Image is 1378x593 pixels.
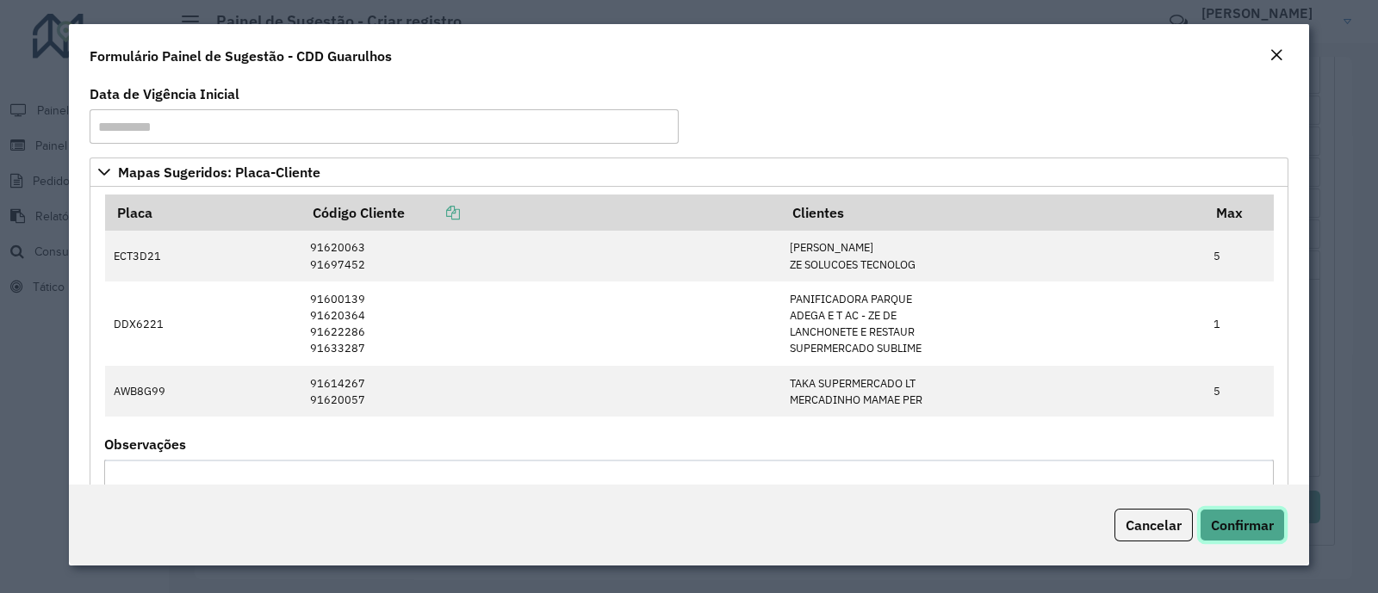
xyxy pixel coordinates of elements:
h4: Formulário Painel de Sugestão - CDD Guarulhos [90,46,392,66]
td: AWB8G99 [105,366,301,417]
a: Copiar [405,204,460,221]
em: Fechar [1269,48,1283,62]
span: Confirmar [1211,516,1274,534]
td: 91600139 91620364 91622286 91633287 [301,281,781,366]
th: Clientes [781,195,1205,231]
span: Cancelar [1126,516,1182,534]
label: Observações [104,434,186,454]
td: 91614267 91620057 [301,366,781,417]
td: 91620063 91697452 [301,231,781,281]
th: Placa [105,195,301,231]
button: Cancelar [1114,509,1193,541]
span: Mapas Sugeridos: Placa-Cliente [118,165,320,179]
td: 5 [1205,231,1274,281]
label: Data de Vigência Inicial [90,83,239,104]
button: Close [1264,45,1288,67]
button: Confirmar [1200,509,1285,541]
td: PANIFICADORA PARQUE ADEGA E T AC - ZE DE LANCHONETE E RESTAUR SUPERMERCADO SUBLIME [781,281,1205,366]
th: Código Cliente [301,195,781,231]
td: 1 [1205,281,1274,366]
td: DDX6221 [105,281,301,366]
th: Max [1205,195,1274,231]
td: [PERSON_NAME] ZE SOLUCOES TECNOLOG [781,231,1205,281]
td: ECT3D21 [105,231,301,281]
a: Mapas Sugeridos: Placa-Cliente [90,158,1288,187]
td: 5 [1205,366,1274,417]
td: TAKA SUPERMERCADO LT MERCADINHO MAMAE PER [781,366,1205,417]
